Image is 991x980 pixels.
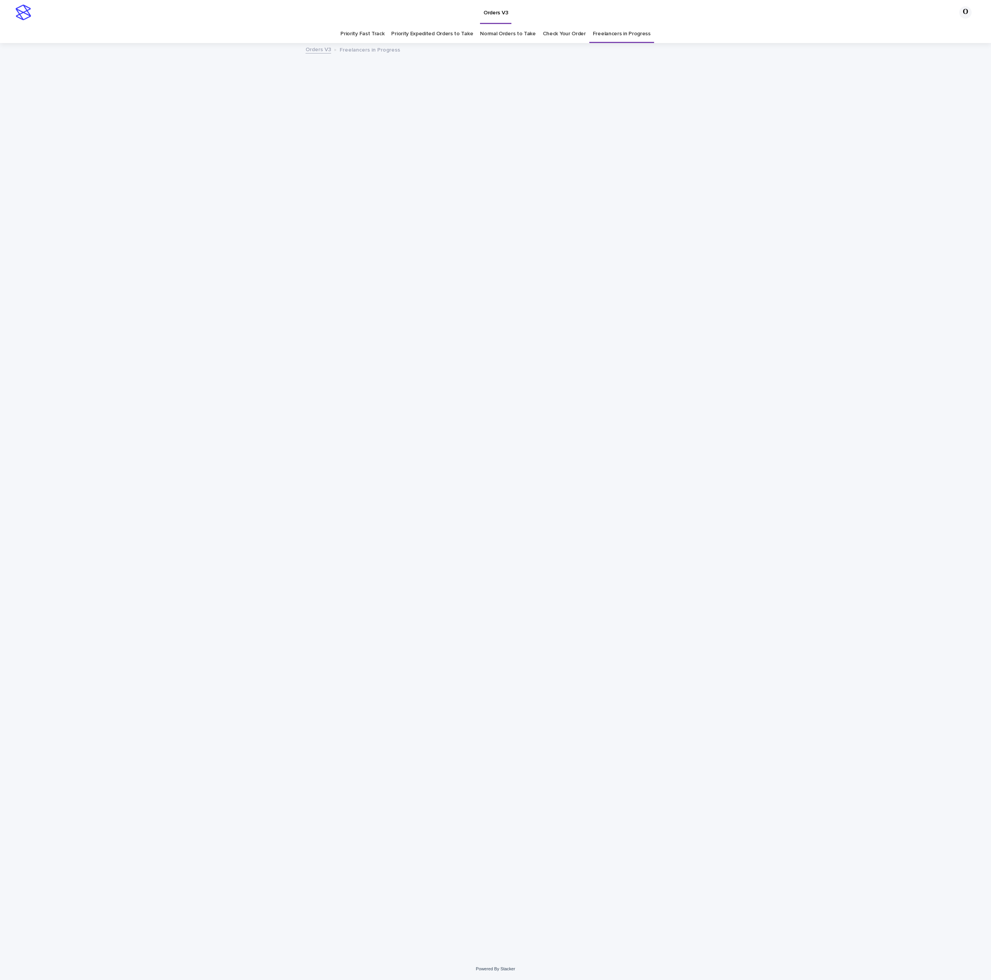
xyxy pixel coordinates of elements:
a: Priority Fast Track [340,25,384,43]
a: Check Your Order [543,25,586,43]
img: stacker-logo-s-only.png [16,5,31,20]
a: Normal Orders to Take [480,25,536,43]
div: О [959,6,972,19]
a: Powered By Stacker [476,966,515,971]
p: Freelancers in Progress [340,45,400,53]
a: Orders V3 [306,45,331,53]
a: Priority Expedited Orders to Take [391,25,473,43]
a: Freelancers in Progress [593,25,651,43]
